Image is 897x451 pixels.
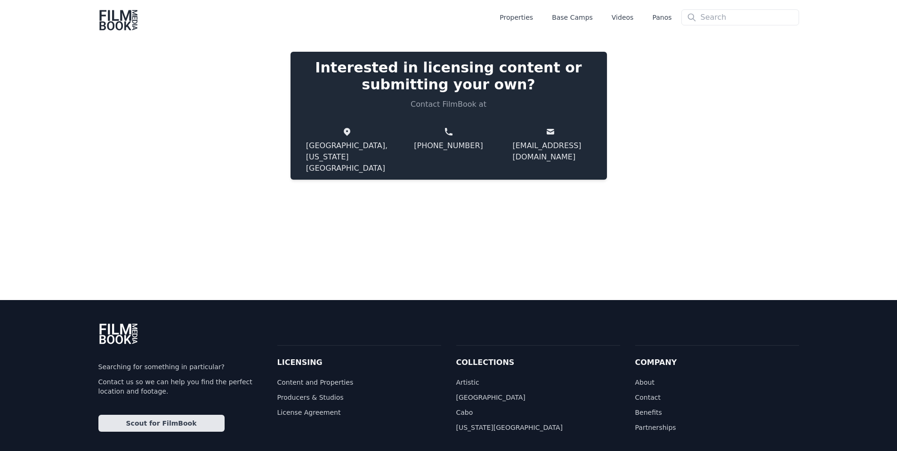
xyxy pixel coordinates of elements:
a: Partnerships [635,423,799,432]
span: [PHONE_NUMBER] [414,140,483,151]
a: Base Camps [552,13,593,22]
span: Producers & Studios [277,393,441,402]
h2: Interested in licensing content or submitting your own? [302,59,596,93]
a: [PHONE_NUMBER] [404,121,494,180]
a: About [635,378,799,387]
span: [GEOGRAPHIC_DATA], [US_STATE] [GEOGRAPHIC_DATA] [306,140,388,174]
img: Film Book Media Logo [98,323,139,345]
a: Scout for FilmBook [98,415,225,432]
a: Artistic [456,378,620,387]
a: [US_STATE][GEOGRAPHIC_DATA] [456,423,620,432]
div: Company [635,357,799,368]
img: Film Book Media Logo [98,9,139,32]
a: Panos [652,13,671,22]
input: Search [681,9,799,25]
a: [GEOGRAPHIC_DATA] [456,393,620,402]
a: License Agreement [277,408,441,417]
a: [EMAIL_ADDRESS][DOMAIN_NAME] [505,121,596,180]
a: Content and Properties [277,378,441,387]
a: Benefits [635,408,799,417]
span: [EMAIL_ADDRESS][DOMAIN_NAME] [513,140,588,163]
div: Licensing [277,357,441,368]
a: Cabo [456,408,620,417]
a: Searching for something in particular? [98,362,262,372]
p: Contact FilmBook at [302,99,596,110]
a: Contact us so we can help you find the perfect location and footage. [98,377,262,396]
a: Properties [500,13,533,22]
a: Videos [612,13,634,22]
a: Collections [456,358,515,367]
a: Contact [635,393,799,402]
